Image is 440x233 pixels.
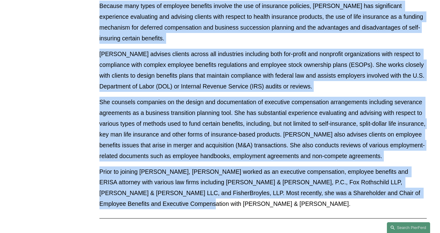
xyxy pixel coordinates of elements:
[387,222,430,233] a: Search this site
[99,1,427,44] p: Because many types of employee benefits involve the use of insurance policies, [PERSON_NAME] has ...
[99,1,427,214] div: Read Less
[99,49,427,92] p: [PERSON_NAME] advises clients across all industries including both for-profit and nonprofit organ...
[99,97,427,161] p: She counsels companies on the design and documentation of executive compensation arrangements inc...
[99,166,427,210] p: Prior to joining [PERSON_NAME], [PERSON_NAME] worked as an executive compensation, employee benef...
